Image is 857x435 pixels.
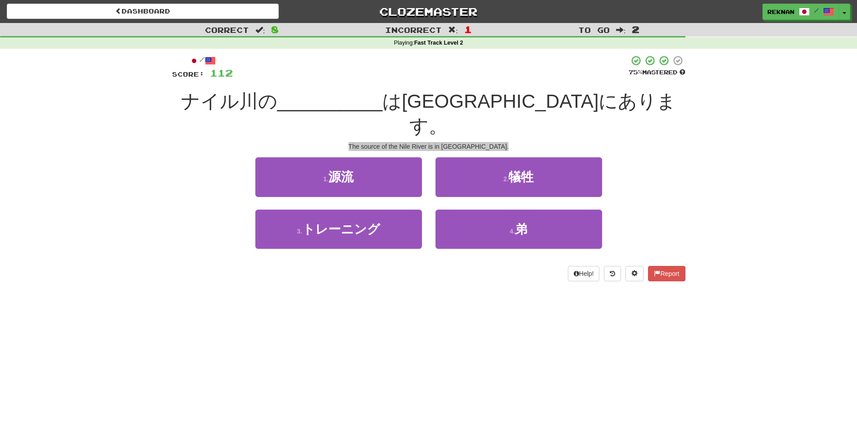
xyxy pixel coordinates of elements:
[616,26,626,34] span: :
[632,24,639,35] span: 2
[7,4,279,19] a: Dashboard
[515,222,527,236] span: 弟
[604,266,621,281] button: Round history (alt+y)
[503,175,509,183] small: 2 .
[648,266,685,281] button: Report
[172,142,685,151] div: The source of the Nile River is in [GEOGRAPHIC_DATA].
[205,25,249,34] span: Correct
[448,26,458,34] span: :
[814,7,819,14] span: /
[435,210,602,249] button: 4.弟
[255,157,422,197] button: 1.源流
[510,228,515,235] small: 4 .
[323,175,329,183] small: 1 .
[568,266,600,281] button: Help!
[762,4,839,20] a: Reknan /
[414,40,463,46] strong: Fast Track Level 2
[181,91,277,112] span: ナイル川の
[382,91,676,137] span: は[GEOGRAPHIC_DATA]にあります。
[435,157,602,197] button: 2.犠牲
[255,210,422,249] button: 3.トレーニング
[292,4,564,19] a: Clozemaster
[210,67,233,78] span: 112
[629,69,642,76] span: 75 %
[328,170,354,184] span: 源流
[385,25,442,34] span: Incorrect
[172,70,204,78] span: Score:
[271,24,279,35] span: 8
[767,8,794,16] span: Reknan
[464,24,472,35] span: 1
[578,25,610,34] span: To go
[629,69,685,77] div: Mastered
[277,91,383,112] span: __________
[255,26,265,34] span: :
[297,228,302,235] small: 3 .
[302,222,380,236] span: トレーニング
[508,170,534,184] span: 犠牲
[172,55,233,66] div: /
